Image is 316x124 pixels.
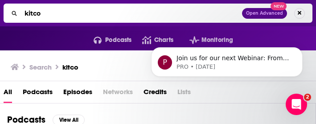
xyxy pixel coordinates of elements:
[29,63,52,71] h3: Search
[144,85,167,103] a: Credits
[20,64,34,79] div: Profile image for PRO
[23,85,53,103] a: Podcasts
[105,34,131,46] span: Podcasts
[177,85,191,103] span: Lists
[13,56,165,86] div: message notification from PRO, 33w ago. Join us for our next Webinar: From Pushback to Payoff: Bu...
[304,94,311,101] span: 2
[4,85,12,103] a: All
[83,33,132,47] button: open menu
[131,33,173,47] a: Charts
[286,94,307,115] iframe: Intercom live chat
[63,85,92,103] a: Episodes
[103,85,133,103] span: Networks
[4,4,312,23] div: Search podcasts, credits, & more...
[21,6,242,21] input: Search podcasts, credits, & more...
[62,63,78,71] h3: kitco
[39,72,154,80] p: Message from PRO, sent 33w ago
